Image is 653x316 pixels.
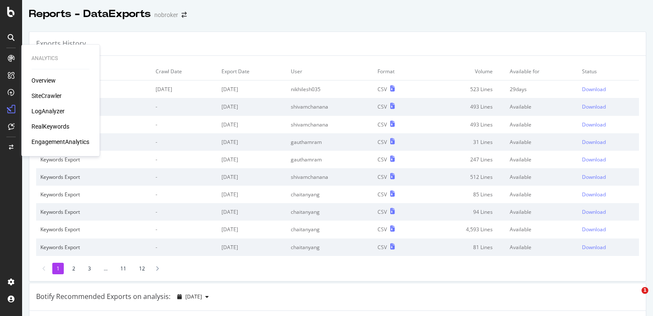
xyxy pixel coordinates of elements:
td: [DATE] [217,168,287,186]
div: CSV [378,156,387,163]
li: 11 [116,263,131,274]
td: gauthamram [287,133,373,151]
td: nikhilesh035 [287,80,373,98]
td: Volume [423,63,505,80]
div: CSV [378,226,387,233]
div: nobroker [154,11,178,19]
div: CSV [378,138,387,146]
a: Download [582,173,635,181]
div: Download [582,226,606,233]
a: Download [582,191,635,198]
td: [DATE] [217,203,287,221]
div: Available [510,156,574,163]
td: 512 Lines [423,168,505,186]
td: - [151,221,217,238]
a: RealKeywords [31,122,69,131]
div: Download [582,156,606,163]
td: Format [373,63,422,80]
div: Download [582,208,606,215]
td: Export Date [217,63,287,80]
td: - [151,98,217,115]
a: Overview [31,76,56,85]
a: LogAnalyzer [31,107,65,115]
a: Download [582,208,635,215]
td: 523 Lines [423,80,505,98]
li: 1 [52,263,64,274]
td: shivamchanana [287,116,373,133]
div: CSV [378,121,387,128]
div: Keywords Export [40,156,147,163]
td: [DATE] [217,238,287,256]
div: CSV [378,244,387,251]
td: - [151,151,217,168]
td: 81 Lines [423,238,505,256]
td: Status [578,63,639,80]
td: shivamchanana [287,168,373,186]
td: gauthamram [287,151,373,168]
td: User [287,63,373,80]
td: [DATE] [217,186,287,203]
div: Reports - DataExports [29,7,151,21]
a: Download [582,103,635,110]
a: EngagementAnalytics [31,138,89,146]
div: CSV [378,173,387,181]
div: Keywords Export [40,173,147,181]
div: Available [510,191,574,198]
td: shivamchanana [287,98,373,115]
div: Available [510,103,574,110]
td: - [151,238,217,256]
td: [DATE] [151,80,217,98]
td: - [151,203,217,221]
div: Available [510,173,574,181]
div: Download [582,244,606,251]
div: Available [510,121,574,128]
td: 85 Lines [423,186,505,203]
td: chaitanyang [287,221,373,238]
td: - [151,116,217,133]
td: 31 Lines [423,133,505,151]
a: SiteCrawler [31,92,62,100]
td: - [151,133,217,151]
td: 493 Lines [423,116,505,133]
li: 3 [84,263,95,274]
td: Available for [505,63,578,80]
td: [DATE] [217,221,287,238]
td: 94 Lines [423,203,505,221]
div: arrow-right-arrow-left [182,12,187,18]
div: CSV [378,191,387,198]
div: Keywords Export [40,191,147,198]
li: ... [99,263,112,274]
div: CSV [378,103,387,110]
button: [DATE] [174,290,212,304]
iframe: Intercom live chat [624,287,644,307]
div: Download [582,121,606,128]
td: - [151,168,217,186]
div: Available [510,138,574,146]
td: 493 Lines [423,98,505,115]
td: [DATE] [217,151,287,168]
div: Exports History [36,39,86,49]
div: CSV [378,86,387,93]
td: chaitanyang [287,186,373,203]
div: Download [582,138,606,146]
td: Crawl Date [151,63,217,80]
div: Keywords Export [40,208,147,215]
div: Keywords Export [40,226,147,233]
a: Download [582,156,635,163]
a: Download [582,121,635,128]
td: [DATE] [217,80,287,98]
td: [DATE] [217,133,287,151]
a: Download [582,226,635,233]
a: Download [582,138,635,146]
td: 4,593 Lines [423,221,505,238]
div: CSV [378,208,387,215]
div: Download [582,191,606,198]
div: Botify Recommended Exports on analysis: [36,292,170,302]
span: 1 [642,287,648,294]
span: 2025 Aug. 4th [185,293,202,300]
